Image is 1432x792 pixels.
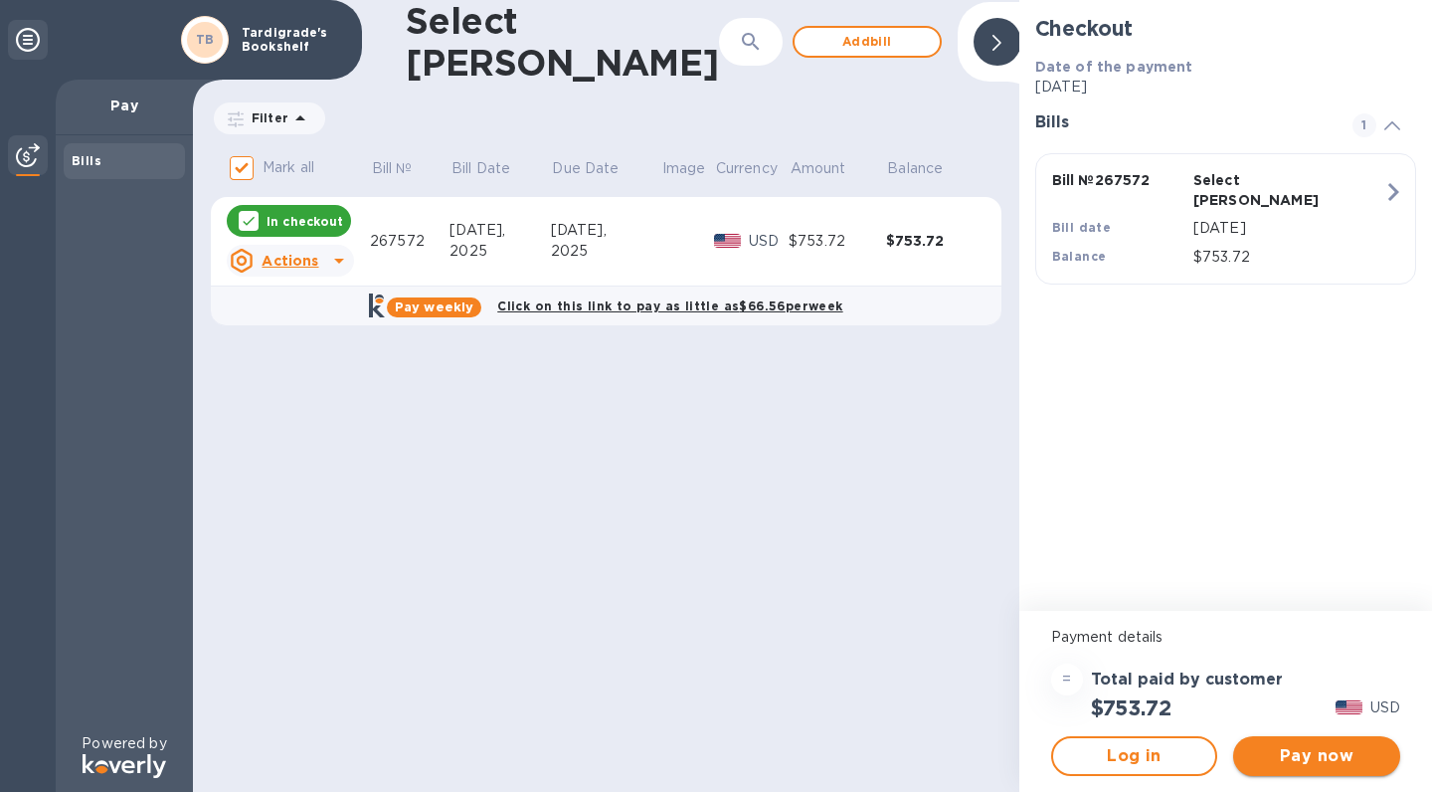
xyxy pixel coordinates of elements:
[1051,736,1218,776] button: Log in
[886,231,984,251] div: $753.72
[1051,664,1083,695] div: =
[1370,697,1400,718] p: USD
[372,158,413,179] p: Bill №
[1035,113,1329,132] h3: Bills
[1035,153,1416,285] button: Bill №267572Select [PERSON_NAME]Bill date[DATE]Balance$753.72
[1193,218,1383,239] p: [DATE]
[1193,247,1383,268] p: $753.72
[716,158,778,179] p: Currency
[449,241,550,262] div: 2025
[72,153,101,168] b: Bills
[1052,220,1112,235] b: Bill date
[1035,16,1416,41] h2: Checkout
[551,220,660,241] div: [DATE],
[372,158,439,179] span: Bill №
[449,220,550,241] div: [DATE],
[1035,77,1416,98] p: [DATE]
[1193,170,1327,210] p: Select [PERSON_NAME]
[1035,59,1193,75] b: Date of the payment
[395,299,473,314] b: Pay weekly
[662,158,706,179] p: Image
[1052,249,1107,264] b: Balance
[82,733,166,754] p: Powered by
[789,231,886,252] div: $753.72
[72,96,177,115] p: Pay
[551,241,660,262] div: 2025
[370,231,449,252] div: 267572
[196,32,215,47] b: TB
[791,158,872,179] span: Amount
[83,754,166,778] img: Logo
[1052,170,1185,190] p: Bill № 267572
[552,158,644,179] span: Due Date
[810,30,924,54] span: Add bill
[263,157,314,178] p: Mark all
[262,253,318,269] u: Actions
[451,158,510,179] p: Bill Date
[244,109,288,126] p: Filter
[267,213,343,230] p: In checkout
[1233,736,1400,776] button: Pay now
[242,26,341,54] p: Tardigrade's Bookshelf
[552,158,619,179] p: Due Date
[1091,671,1283,690] h3: Total paid by customer
[887,158,943,179] p: Balance
[749,231,789,252] p: USD
[1352,113,1376,137] span: 1
[1249,744,1384,768] span: Pay now
[1051,627,1400,648] p: Payment details
[1336,700,1362,714] img: USD
[793,26,942,58] button: Addbill
[714,234,741,248] img: USD
[1091,695,1171,720] h2: $753.72
[791,158,846,179] p: Amount
[1069,744,1200,768] span: Log in
[451,158,536,179] span: Bill Date
[887,158,969,179] span: Balance
[497,298,842,313] b: Click on this link to pay as little as $66.56 per week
